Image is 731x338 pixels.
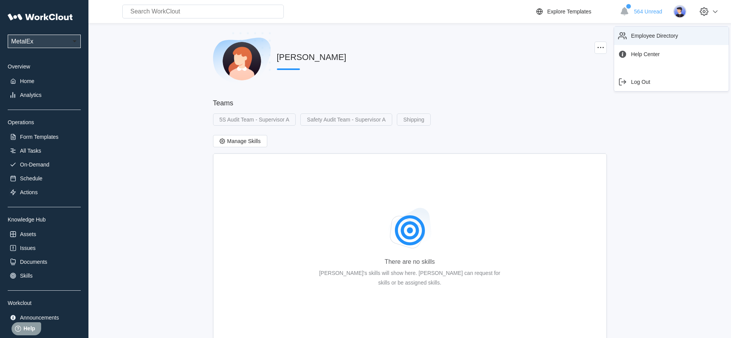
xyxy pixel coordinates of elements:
div: All Tasks [20,148,41,154]
a: Announcements [8,312,81,323]
div: Form Templates [20,134,58,140]
a: Actions [8,187,81,198]
div: Issues [20,245,35,251]
a: Employee Directory [614,27,729,45]
img: user-2.png [223,42,261,80]
div: On-Demand [20,162,49,168]
a: On-Demand [8,159,81,170]
div: Knowledge Hub [8,216,81,223]
div: Workclout [8,300,81,306]
div: [PERSON_NAME] [277,52,346,62]
div: Overview [8,63,81,70]
a: Explore Templates [535,7,616,16]
div: There are no skills [385,258,435,265]
div: Assets [20,231,36,237]
span: Manage Skills [227,138,261,144]
div: Help Center [631,51,660,57]
input: Search WorkClout [122,5,284,18]
div: Shipping [403,115,425,124]
span: 564 Unread [634,8,662,15]
div: Safety Audit Team - Supervisor A [307,115,385,124]
a: Documents [8,256,81,267]
img: user-5.png [673,5,686,18]
a: Log Out [614,73,729,91]
div: Announcements [20,315,59,321]
div: Analytics [20,92,42,98]
button: Manage Skills [213,135,267,147]
a: Schedule [8,173,81,184]
a: Issues [8,243,81,253]
div: Log Out [631,79,650,85]
a: Analytics [8,90,81,100]
a: Assets [8,229,81,240]
div: Documents [20,259,47,265]
a: Skills [8,270,81,281]
a: Home [8,76,81,87]
div: Operations [8,119,81,125]
a: Form Templates [8,132,81,142]
div: [PERSON_NAME]'s skills will show here. [PERSON_NAME] can request for skills or be assigned skills. [314,268,506,288]
div: Employee Directory [631,33,678,39]
div: Schedule [20,175,42,181]
div: Skills [20,273,33,279]
div: 5S Audit Team - Supervisor A [220,115,290,124]
div: Actions [20,189,38,195]
div: Teams [213,99,607,107]
a: All Tasks [8,145,81,156]
div: Home [20,78,34,84]
div: Explore Templates [547,8,591,15]
a: Help Center [614,45,729,63]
